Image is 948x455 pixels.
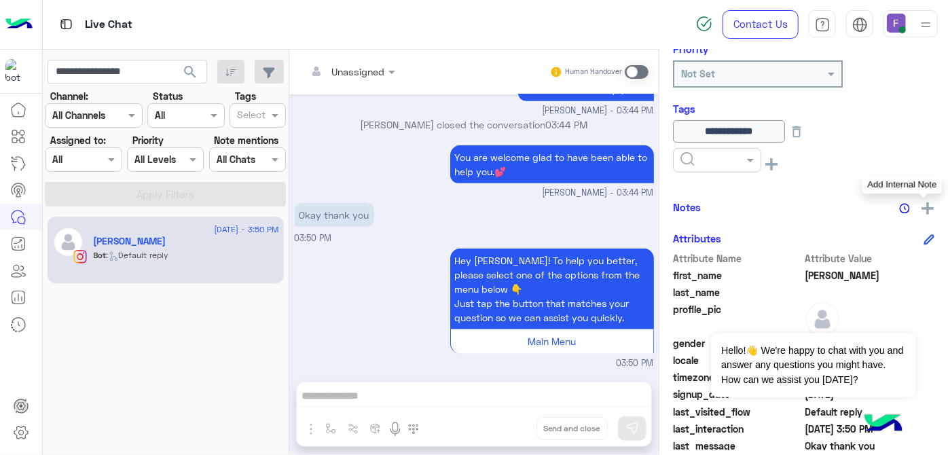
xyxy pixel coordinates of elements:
img: tab [58,16,75,33]
p: [PERSON_NAME] closed the conversation [295,117,654,132]
h6: Priority [673,43,708,55]
small: Human Handover [565,67,622,77]
button: Send and close [536,417,608,440]
span: [DATE] - 3:50 PM [214,223,278,236]
img: Instagram [73,250,87,263]
span: profile_pic [673,302,803,333]
h6: Attributes [673,232,721,244]
p: 18/8/2025, 3:50 PM [450,249,654,329]
span: Attribute Name [673,251,803,266]
label: Priority [132,133,164,147]
span: : Default reply [107,250,169,260]
span: 03:44 PM [546,119,588,130]
span: last_visited_flow [673,405,803,419]
span: locale [673,353,803,367]
button: Apply Filters [45,182,286,206]
label: Status [153,89,183,103]
img: spinner [696,16,712,32]
button: search [174,60,207,89]
label: Assigned to: [50,133,106,147]
span: first_name [673,268,803,283]
span: signup_date [673,387,803,401]
label: Tags [235,89,256,103]
img: notes [899,203,910,214]
h6: Tags [673,103,934,115]
span: Bot [94,250,107,260]
p: Live Chat [85,16,132,34]
div: Select [235,107,266,125]
span: 03:50 PM [295,233,332,243]
img: hulul-logo.png [860,401,907,448]
h6: Notes [673,201,701,213]
span: 2025-08-18T12:50:55.712Z [805,422,935,436]
img: profile [917,16,934,33]
span: last_message [673,439,803,453]
label: Channel: [50,89,88,103]
span: Attribute Value [805,251,935,266]
img: Logo [5,10,33,39]
img: 317874714732967 [5,59,30,84]
h5: Lara [94,236,166,247]
a: Contact Us [723,10,799,39]
span: [PERSON_NAME] - 03:44 PM [543,187,654,200]
span: 03:50 PM [617,357,654,370]
img: tab [852,17,868,33]
a: tab [809,10,836,39]
p: 18/8/2025, 3:44 PM [450,145,654,183]
img: tab [815,17,831,33]
label: Note mentions [214,133,278,147]
span: timezone [673,370,803,384]
span: Okay thank you [805,439,935,453]
img: userImage [887,14,906,33]
span: Hello!👋 We're happy to chat with you and answer any questions you might have. How can we assist y... [711,333,915,397]
span: last_interaction [673,422,803,436]
img: defaultAdmin.png [53,227,84,257]
span: Main Menu [528,335,576,347]
span: Lara [805,268,935,283]
span: [PERSON_NAME] - 03:44 PM [543,105,654,117]
span: Default reply [805,405,935,419]
p: 18/8/2025, 3:50 PM [295,203,374,227]
img: add [922,202,934,215]
span: last_name [673,285,803,299]
span: gender [673,336,803,350]
span: search [182,64,198,80]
